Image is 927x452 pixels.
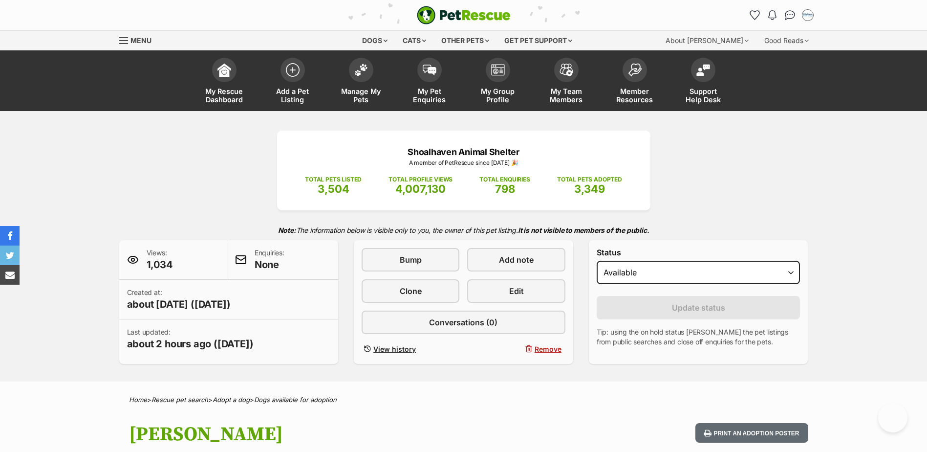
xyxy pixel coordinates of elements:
span: Member Resources [613,87,657,104]
a: Add note [467,248,565,271]
img: team-members-icon-5396bd8760b3fe7c0b43da4ab00e1e3bb1a5d9ba89233759b79545d2d3fc5d0d.svg [560,64,573,76]
a: Support Help Desk [669,53,737,111]
p: Enquiries: [255,248,284,271]
div: About [PERSON_NAME] [659,31,755,50]
img: add-pet-listing-icon-0afa8454b4691262ce3f59096e99ab1cd57d4a30225e0717b998d2c9b9846f56.svg [286,63,300,77]
a: Dogs available for adoption [254,396,337,404]
span: My Rescue Dashboard [202,87,246,104]
img: logo-e224e6f780fb5917bec1dbf3a21bbac754714ae5b6737aabdf751b685950b380.svg [417,6,511,24]
p: Tip: using the on hold status [PERSON_NAME] the pet listings from public searches and close off e... [597,327,800,347]
a: Bump [362,248,459,271]
strong: It is not visible to members of the public. [518,226,649,234]
iframe: Help Scout Beacon - Open [878,403,907,432]
a: Rescue pet search [151,396,208,404]
button: Notifications [765,7,780,23]
span: Manage My Pets [339,87,383,104]
button: Print an adoption poster [695,423,808,443]
a: Home [129,396,147,404]
a: PetRescue [417,6,511,24]
a: My Rescue Dashboard [190,53,259,111]
img: manage-my-pets-icon-02211641906a0b7f246fdf0571729dbe1e7629f14944591b6c1af311fb30b64b.svg [354,64,368,76]
p: TOTAL ENQUIRIES [479,175,530,184]
a: View history [362,342,459,356]
span: Bump [400,254,422,266]
span: Add note [499,254,534,266]
span: Menu [130,36,151,45]
a: Clone [362,279,459,303]
img: chat-41dd97257d64d25036548639549fe6c8038ab92f7586957e7f3b1b290dea8141.svg [785,10,795,20]
button: Update status [597,296,800,319]
span: 1,034 [147,258,173,271]
img: notifications-46538b983faf8c2785f20acdc204bb7945ddae34d4c08c2a6579f10ce5e182be.svg [768,10,776,20]
div: Get pet support [497,31,579,50]
span: Conversations (0) [429,316,497,328]
ul: Account quick links [747,7,816,23]
a: My Group Profile [464,53,532,111]
a: Member Resources [601,53,669,111]
span: My Team Members [544,87,588,104]
span: Update status [672,302,725,314]
span: None [255,258,284,271]
p: TOTAL PETS ADOPTED [557,175,622,184]
p: Shoalhaven Animal Shelter [292,145,636,158]
div: Dogs [355,31,394,50]
p: TOTAL PETS LISTED [305,175,362,184]
span: about [DATE] ([DATE]) [127,297,231,311]
div: Good Reads [757,31,816,50]
span: 798 [495,182,515,195]
p: Views: [147,248,173,271]
span: Add a Pet Listing [271,87,315,104]
a: Add a Pet Listing [259,53,327,111]
p: The information below is visible only to you, the owner of this pet listing. [119,220,808,240]
img: pet-enquiries-icon-7e3ad2cf08bfb03b45e93fb7055b45f3efa6380592205ae92323e6603595dc1f.svg [423,65,436,75]
a: Menu [119,31,158,48]
img: group-profile-icon-3fa3cf56718a62981997c0bc7e787c4b2cf8bcc04b72c1350f741eb67cf2f40e.svg [491,64,505,76]
p: Last updated: [127,327,254,351]
a: Adopt a dog [213,396,250,404]
span: My Pet Enquiries [408,87,452,104]
img: Jodie Parnell profile pic [803,10,813,20]
span: Clone [400,285,422,297]
span: about 2 hours ago ([DATE]) [127,337,254,351]
span: 4,007,130 [395,182,446,195]
a: Favourites [747,7,763,23]
span: Edit [509,285,524,297]
div: Cats [396,31,433,50]
div: Other pets [434,31,496,50]
button: My account [800,7,816,23]
a: Conversations [782,7,798,23]
a: Manage My Pets [327,53,395,111]
p: A member of PetRescue since [DATE] 🎉 [292,158,636,167]
label: Status [597,248,800,257]
button: Remove [467,342,565,356]
a: My Pet Enquiries [395,53,464,111]
img: help-desk-icon-fdf02630f3aa405de69fd3d07c3f3aa587a6932b1a1747fa1d2bba05be0121f9.svg [696,64,710,76]
img: dashboard-icon-eb2f2d2d3e046f16d808141f083e7271f6b2e854fb5c12c21221c1fb7104beca.svg [217,63,231,77]
a: Conversations (0) [362,311,565,334]
span: View history [373,344,416,354]
div: > > > [105,396,823,404]
strong: Note: [278,226,296,234]
span: Remove [535,344,561,354]
p: Created at: [127,288,231,311]
h1: [PERSON_NAME] [129,423,542,446]
img: member-resources-icon-8e73f808a243e03378d46382f2149f9095a855e16c252ad45f914b54edf8863c.svg [628,63,642,76]
span: 3,504 [318,182,349,195]
a: My Team Members [532,53,601,111]
a: Edit [467,279,565,303]
span: Support Help Desk [681,87,725,104]
span: 3,349 [574,182,605,195]
p: TOTAL PROFILE VIEWS [388,175,453,184]
span: My Group Profile [476,87,520,104]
